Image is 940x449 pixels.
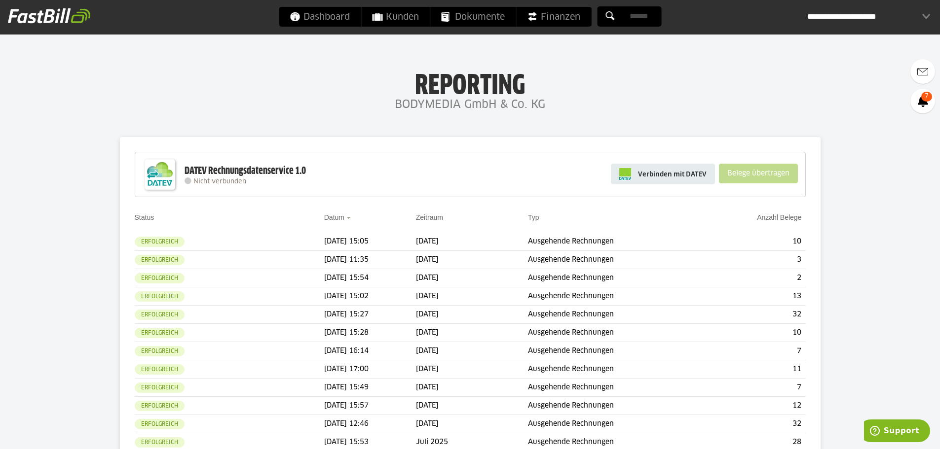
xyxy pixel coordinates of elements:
td: [DATE] 17:00 [324,360,416,379]
a: Finanzen [516,7,591,27]
sl-badge: Erfolgreich [135,328,185,338]
td: Ausgehende Rechnungen [528,397,705,415]
sl-badge: Erfolgreich [135,255,185,265]
a: Verbinden mit DATEV [611,164,715,184]
sl-badge: Erfolgreich [135,310,185,320]
td: 32 [705,306,805,324]
td: [DATE] [416,379,528,397]
td: 32 [705,415,805,433]
sl-badge: Erfolgreich [135,346,185,356]
td: 11 [705,360,805,379]
td: Ausgehende Rechnungen [528,233,705,251]
a: Zeitraum [416,213,443,221]
span: Dashboard [290,7,350,27]
a: 7 [910,89,935,113]
sl-badge: Erfolgreich [135,273,185,283]
td: 2 [705,269,805,287]
td: Ausgehende Rechnungen [528,415,705,433]
td: [DATE] 16:14 [324,342,416,360]
h1: Reporting [99,69,841,95]
td: [DATE] 15:02 [324,287,416,306]
td: [DATE] [416,251,528,269]
span: 7 [921,92,932,102]
a: Typ [528,213,539,221]
div: DATEV Rechnungsdatenservice 1.0 [185,165,306,177]
td: [DATE] [416,324,528,342]
a: Kunden [361,7,430,27]
td: Ausgehende Rechnungen [528,269,705,287]
td: [DATE] [416,397,528,415]
td: Ausgehende Rechnungen [528,306,705,324]
td: [DATE] [416,342,528,360]
sl-badge: Erfolgreich [135,437,185,448]
td: [DATE] [416,287,528,306]
td: [DATE] [416,415,528,433]
td: [DATE] 15:54 [324,269,416,287]
td: [DATE] 15:05 [324,233,416,251]
td: 7 [705,342,805,360]
td: [DATE] [416,233,528,251]
sl-badge: Erfolgreich [135,382,185,393]
a: Dashboard [279,7,361,27]
sl-badge: Erfolgreich [135,401,185,411]
a: Datum [324,213,344,221]
td: [DATE] 15:27 [324,306,416,324]
td: 10 [705,233,805,251]
img: DATEV-Datenservice Logo [140,155,180,194]
sl-badge: Erfolgreich [135,419,185,429]
td: [DATE] 11:35 [324,251,416,269]
td: 10 [705,324,805,342]
span: Verbinden mit DATEV [638,169,707,179]
img: pi-datev-logo-farbig-24.svg [619,168,631,180]
a: Dokumente [430,7,516,27]
td: Ausgehende Rechnungen [528,324,705,342]
td: [DATE] 12:46 [324,415,416,433]
img: sort_desc.gif [346,217,353,219]
sl-badge: Erfolgreich [135,237,185,247]
a: Status [135,213,154,221]
a: Anzahl Belege [757,213,801,221]
span: Kunden [372,7,419,27]
sl-badge: Erfolgreich [135,364,185,375]
td: Ausgehende Rechnungen [528,379,705,397]
td: Ausgehende Rechnungen [528,360,705,379]
iframe: Öffnet ein Widget, in dem Sie weitere Informationen finden [864,419,930,444]
img: fastbill_logo_white.png [8,8,90,24]
sl-badge: Erfolgreich [135,291,185,302]
td: [DATE] 15:28 [324,324,416,342]
sl-button: Belege übertragen [719,164,798,183]
span: Dokumente [441,7,505,27]
td: [DATE] [416,306,528,324]
td: Ausgehende Rechnungen [528,287,705,306]
td: 7 [705,379,805,397]
td: Ausgehende Rechnungen [528,251,705,269]
td: [DATE] [416,360,528,379]
td: 3 [705,251,805,269]
td: [DATE] [416,269,528,287]
td: [DATE] 15:57 [324,397,416,415]
td: Ausgehende Rechnungen [528,342,705,360]
td: [DATE] 15:49 [324,379,416,397]
span: Nicht verbunden [193,178,246,185]
td: 13 [705,287,805,306]
span: Finanzen [527,7,580,27]
td: 12 [705,397,805,415]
